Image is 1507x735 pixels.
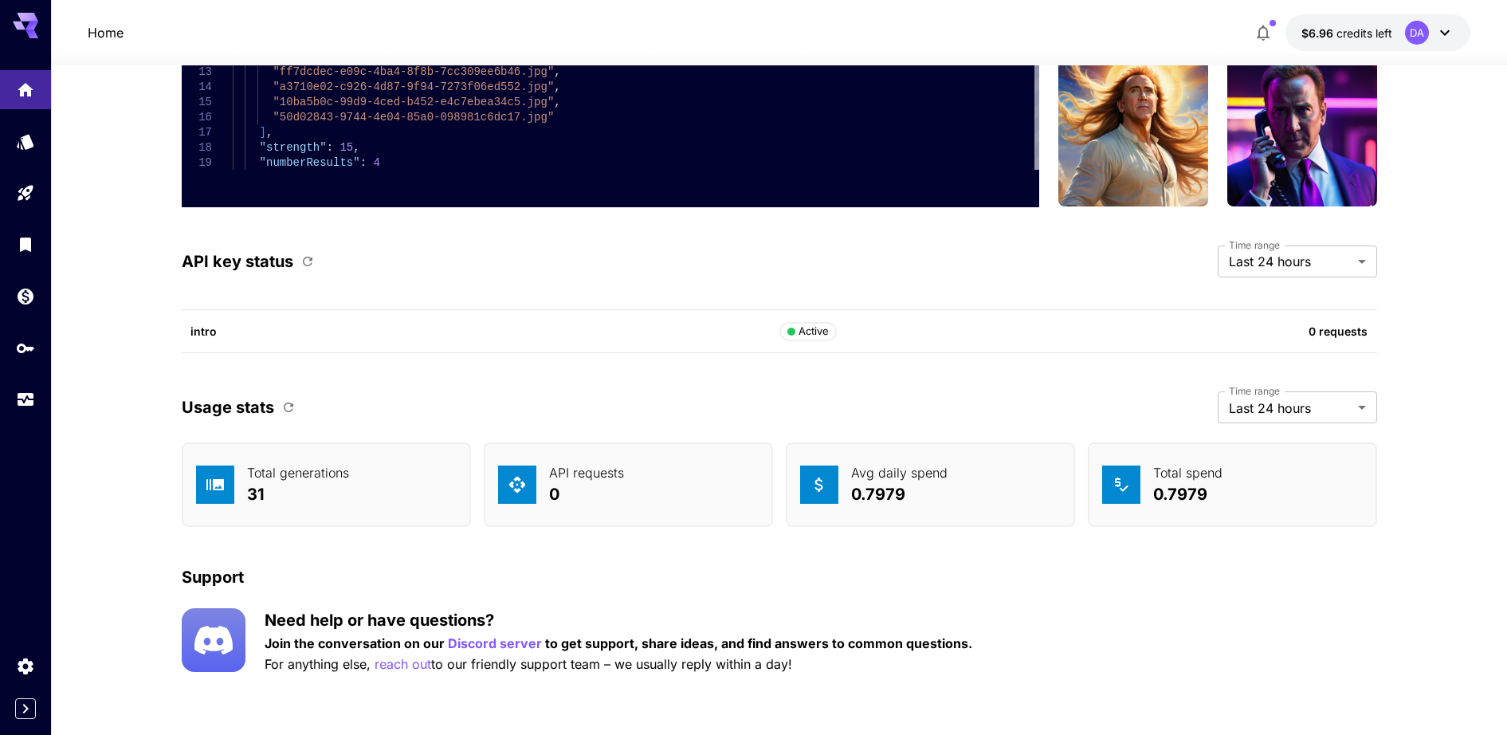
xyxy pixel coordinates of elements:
[182,565,244,589] p: Support
[549,482,624,506] p: 0
[182,125,212,140] div: 17
[273,65,554,78] span: "ff7dcdec-e09c-4ba4-8f8b-7cc309ee6b46.jpg"
[1229,238,1280,252] label: Time range
[190,323,779,340] p: intro
[1301,26,1336,40] span: $6.96
[16,286,35,306] div: Wallet
[1229,399,1352,418] span: Last 24 hours
[554,96,560,108] span: ,
[1405,21,1429,45] div: DA
[1153,482,1222,506] p: 0.7979
[247,482,349,506] p: 31
[1014,323,1368,340] p: 0 requests
[182,395,274,419] p: Usage stats
[1229,252,1352,271] span: Last 24 hours
[448,634,542,654] button: Discord server
[259,156,359,169] span: "numberResults"
[265,608,972,632] p: Need help or have questions?
[247,463,349,482] p: Total generations
[88,23,124,42] nav: breadcrumb
[182,250,293,273] p: API key status
[182,140,212,155] div: 18
[375,654,431,674] button: reach out
[353,141,359,154] span: ,
[1153,463,1222,482] p: Total spend
[851,482,948,506] p: 0.7979
[273,81,554,93] span: "a3710e02-c926-4d87-9f94-7273f06ed552.jpg"
[339,141,353,154] span: 15
[16,183,35,203] div: Playground
[259,141,326,154] span: "strength"
[549,463,624,482] p: API requests
[326,141,332,154] span: :
[1285,14,1470,51] button: $6.95774DA
[373,156,379,169] span: 4
[259,126,265,139] span: ]
[787,324,830,340] div: Active
[16,132,35,151] div: Models
[273,96,554,108] span: "10ba5b0c-99d9-4ced-b452-e4c7ebea34c5.jpg"
[16,656,35,676] div: Settings
[1058,57,1208,206] img: man rwre long hair, enjoying sun and wind` - Style: `Fantasy art
[265,654,972,674] p: For anything else, to our friendly support team – we usually reply within a day!
[16,234,35,254] div: Library
[88,23,124,42] a: Home
[851,463,948,482] p: Avg daily spend
[182,80,212,95] div: 14
[182,110,212,125] div: 16
[16,80,35,100] div: Home
[182,95,212,110] div: 15
[1229,384,1280,398] label: Time range
[265,634,972,654] p: Join the conversation on our to get support, share ideas, and find answers to common questions.
[16,338,35,358] div: API Keys
[266,126,273,139] span: ,
[15,698,36,719] button: Expand sidebar
[273,111,554,124] span: "50d02843-9744-4e04-85a0-098981c6dc17.jpg"
[1301,25,1392,41] div: $6.95774
[182,65,212,80] div: 13
[554,65,560,78] span: ,
[16,390,35,410] div: Usage
[359,156,366,169] span: :
[1227,57,1377,206] img: closeup man rwre on the phone, wearing a suit
[554,81,560,93] span: ,
[1336,26,1392,40] span: credits left
[182,155,212,171] div: 19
